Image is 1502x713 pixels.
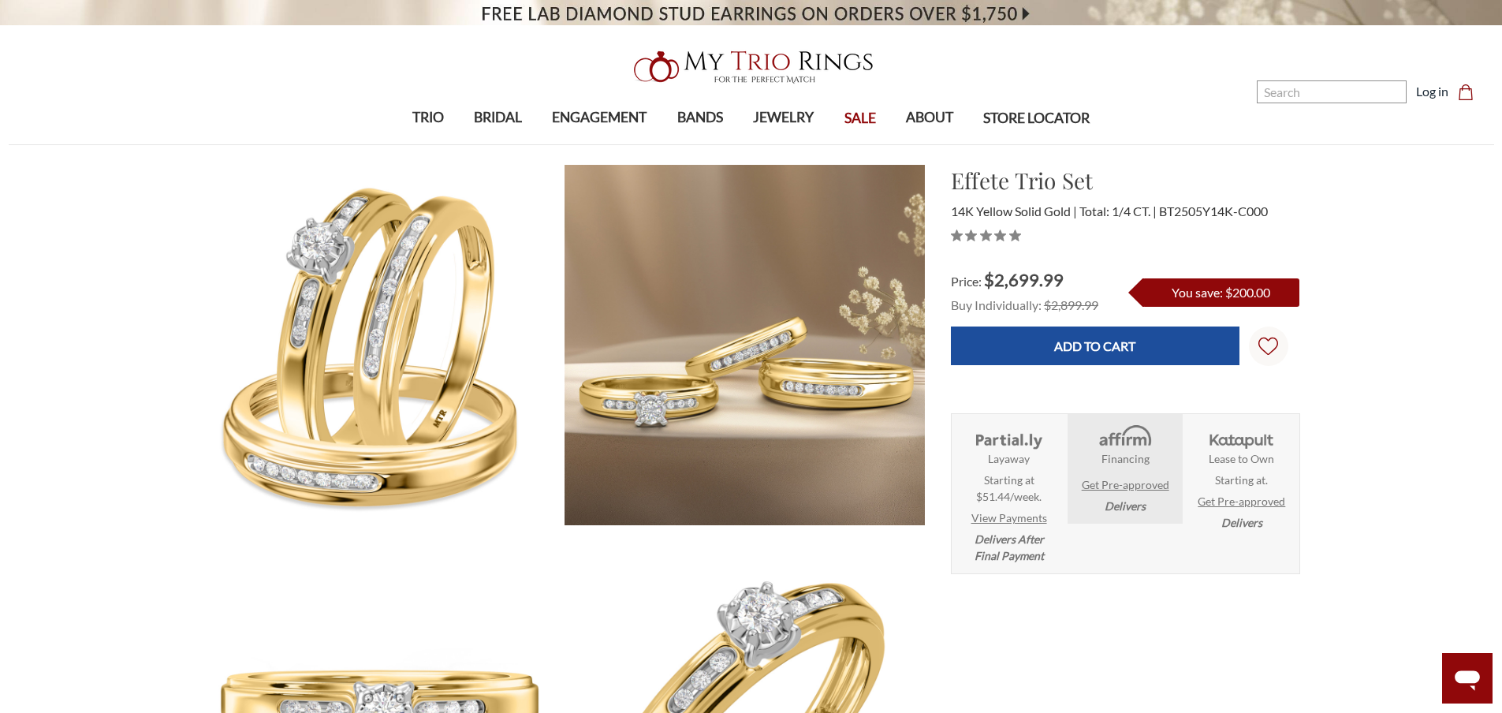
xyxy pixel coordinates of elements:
img: Photo of Effete 1/4 ct tw. Lab Grown Diamond Round Cluster Trio Set 14K Yellow [BT2505Y-C000] [203,165,564,525]
span: BRIDAL [474,107,522,128]
h1: Effete Trio Set [951,164,1300,197]
span: Price: [951,274,982,289]
a: View Payments [971,510,1047,526]
a: JEWELRY [738,92,829,144]
button: submenu toggle [490,144,506,145]
a: SALE [829,93,890,144]
span: STORE LOCATOR [983,108,1090,129]
a: ENGAGEMENT [537,92,662,144]
a: Get Pre-approved [1082,476,1169,493]
span: Buy Individually: [951,297,1042,312]
em: Delivers After Final Payment [975,531,1044,564]
a: Log in [1416,82,1448,101]
span: ENGAGEMENT [552,107,647,128]
img: My Trio Rings [625,42,878,92]
input: Add to Cart [951,327,1239,365]
a: Cart with 0 items [1458,82,1483,101]
img: Affirm [1088,424,1161,450]
a: TRIO [397,92,459,144]
a: ABOUT [891,92,968,144]
span: BT2505Y14K-C000 [1159,203,1268,218]
a: BRIDAL [459,92,537,144]
strong: Financing [1101,450,1150,467]
a: STORE LOCATOR [968,93,1105,144]
img: Layaway [972,424,1045,450]
a: Get Pre-approved [1198,493,1285,510]
span: JEWELRY [753,107,814,128]
span: TRIO [412,107,444,128]
strong: Lease to Own [1209,450,1274,467]
img: Katapult [1205,424,1278,450]
span: SALE [844,108,876,129]
svg: cart.cart_preview [1458,84,1474,100]
span: You save: $200.00 [1172,285,1270,300]
span: Total: 1/4 CT. [1079,203,1157,218]
a: BANDS [662,92,738,144]
a: Wish Lists [1249,327,1288,366]
button: submenu toggle [420,144,436,145]
input: Search [1257,80,1407,103]
em: Delivers [1221,514,1262,531]
span: $2,899.99 [1044,297,1098,312]
button: submenu toggle [692,144,708,145]
button: submenu toggle [776,144,792,145]
svg: Wish Lists [1258,287,1278,405]
button: submenu toggle [591,144,607,145]
span: Starting at . [1215,472,1268,488]
span: ABOUT [906,107,953,128]
button: submenu toggle [922,144,937,145]
a: My Trio Rings [435,42,1066,92]
strong: Layaway [988,450,1030,467]
li: Layaway [952,414,1066,573]
span: BANDS [677,107,723,128]
li: Affirm [1068,414,1182,524]
img: Photo of Effete 1/4 ct tw. Lab Grown Diamond Round Cluster Trio Set 14K Yellow [BT2505Y-C000] [565,165,925,525]
span: $2,699.99 [984,269,1064,290]
em: Delivers [1105,498,1146,514]
span: Starting at $51.44/week. [976,472,1042,505]
span: 14K Yellow Solid Gold [951,203,1077,218]
li: Katapult [1184,414,1299,540]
